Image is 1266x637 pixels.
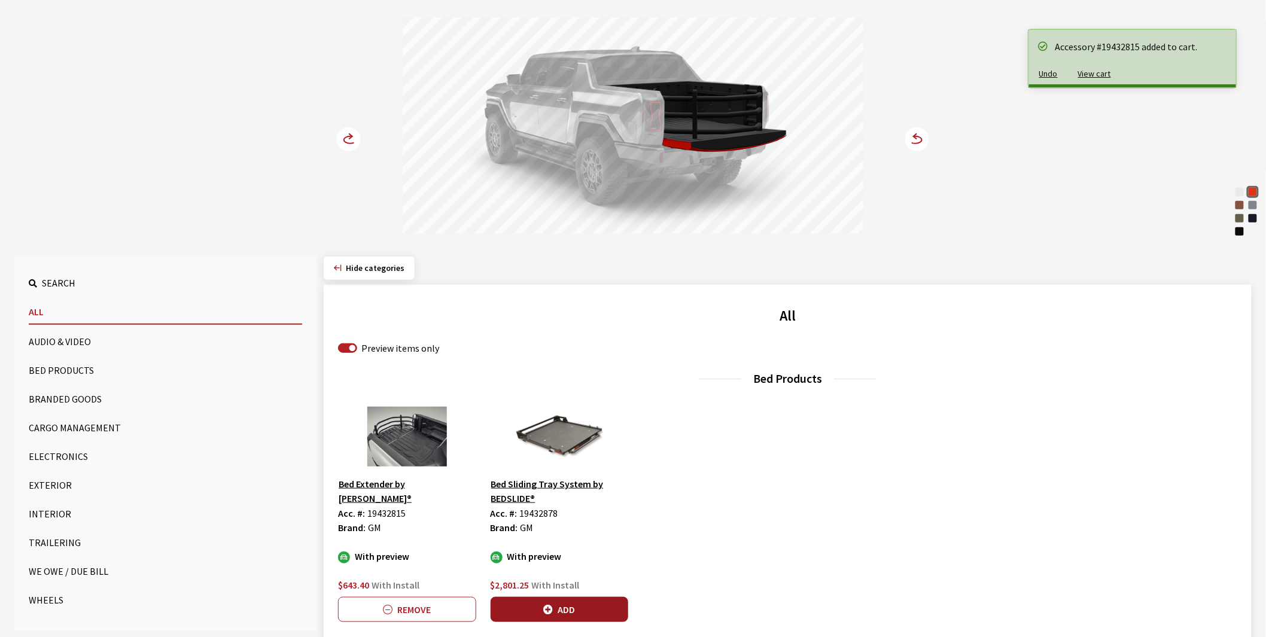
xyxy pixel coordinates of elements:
button: Branded Goods [29,387,302,411]
img: Image for Bed Extender by LUND® [338,407,476,467]
button: Bed Sliding Tray System by BEDSLIDE® [491,476,629,506]
span: $2,801.25 [491,579,529,591]
span: 19432815 [367,507,406,519]
div: Deep Aurora Metallic [1234,212,1246,224]
img: Image for Bed Sliding Tray System by BEDSLIDE® [491,407,629,467]
button: Audio & Video [29,330,302,353]
button: We Owe / Due Bill [29,559,302,583]
span: Click to hide category section. [346,263,404,273]
label: Acc. #: [338,506,365,520]
button: Bed Products [29,358,302,382]
button: Wheels [29,588,302,612]
span: With Install [372,579,419,591]
button: Interior [29,502,302,526]
div: Void Black [1234,225,1246,237]
div: Accessory #19432815 added to cart. [1055,39,1224,54]
button: Remove [338,597,476,622]
button: Add [491,597,629,622]
div: Interstellar White [1234,186,1246,198]
button: Hide categories [324,257,415,280]
span: GM [368,522,381,534]
span: With Install [532,579,580,591]
button: Exterior [29,473,302,497]
div: With preview [338,549,476,563]
button: Electronics [29,444,302,468]
h2: All [338,305,1237,327]
label: Brand: [491,520,518,535]
button: Cargo Management [29,416,302,440]
button: Trailering [29,531,302,554]
button: View cart [1068,63,1121,84]
span: $643.40 [338,579,369,591]
span: Search [42,277,75,289]
label: Brand: [338,520,366,535]
h3: Bed Products [338,370,1237,388]
div: Solar Orange [1247,186,1259,198]
span: GM [521,522,534,534]
div: Auburn Matte [1234,199,1246,211]
button: All [29,300,302,325]
div: Graphite Blue Metallic [1247,212,1259,224]
div: Meteorite Metallic [1247,199,1259,211]
button: Undo [1029,63,1068,84]
div: With preview [491,549,629,563]
label: Acc. #: [491,506,518,520]
button: Bed Extender by [PERSON_NAME]® [338,476,476,506]
span: 19432878 [520,507,558,519]
label: Preview items only [361,341,439,355]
